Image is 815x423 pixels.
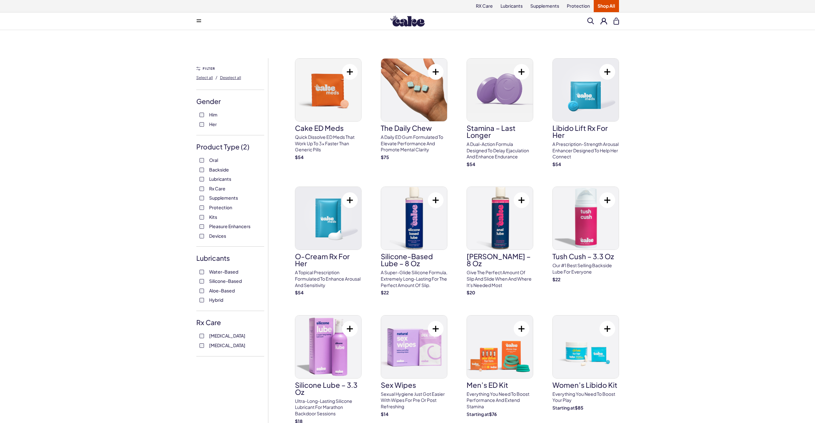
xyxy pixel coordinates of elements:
[209,156,218,164] span: Oral
[295,124,362,132] h3: Cake ED Meds
[209,296,223,304] span: Hybrid
[200,177,204,181] input: Lubricants
[220,72,241,83] button: Deselect all
[552,161,561,167] strong: $ 54
[467,381,533,388] h3: Men’s ED Kit
[209,194,238,202] span: Supplements
[209,184,225,193] span: Rx Care
[381,269,447,288] p: A super-glide silicone formula, extremely long-lasting for the perfect amount of slip.
[467,269,533,288] p: Give the perfect amount of slip and slide when and where it's needed most
[553,315,619,378] img: Women’s Libido Kit
[467,58,533,167] a: Stamina – Last LongerStamina – Last LongerA dual-action formula designed to delay ejaculation and...
[390,16,425,27] img: Hello Cake
[200,298,204,302] input: Hybrid
[467,391,533,410] p: Everything You need to boost performance and extend Stamina
[209,341,245,349] span: [MEDICAL_DATA]
[381,154,389,160] strong: $ 75
[209,120,217,128] span: Her
[295,269,362,288] p: A topical prescription formulated to enhance arousal and sensitivity
[553,59,619,121] img: Libido Lift Rx For Her
[200,270,204,274] input: Water-Based
[553,187,619,250] img: Tush Cush – 3.3 oz
[552,276,560,282] strong: $ 22
[295,154,304,160] strong: $ 54
[552,187,619,283] a: Tush Cush – 3.3 ozTush Cush – 3.3 ozOur #1 best selling backside lube for everyone$22
[381,391,447,410] p: Sexual hygiene just got easier with wipes for pre or post refreshing
[216,75,217,80] span: /
[381,315,447,378] img: sex wipes
[295,58,362,160] a: Cake ED MedsCake ED MedsQuick dissolve ED Meds that work up to 3x faster than generic pills$54
[467,187,533,250] img: Anal Lube – 8 oz
[552,58,619,167] a: Libido Lift Rx For HerLibido Lift Rx For HerA prescription-strength arousal enhancer designed to ...
[200,234,204,238] input: Devices
[467,124,533,139] h3: Stamina – Last Longer
[467,253,533,267] h3: [PERSON_NAME] – 8 oz
[209,222,250,230] span: Pleasure Enhancers
[209,286,235,295] span: Aloe-Based
[295,290,304,295] strong: $ 54
[200,224,204,229] input: Pleasure Enhancers
[200,205,204,210] input: Protection
[552,262,619,275] p: Our #1 best selling backside lube for everyone
[381,187,447,250] img: Silicone-Based Lube – 8 oz
[381,411,388,417] strong: $ 14
[295,187,362,296] a: O-Cream Rx for HerO-Cream Rx for HerA topical prescription formulated to enhance arousal and sens...
[209,277,242,285] span: Silicone-Based
[467,411,489,417] span: Starting at
[196,75,213,80] span: Select all
[295,381,362,395] h3: Silicone Lube – 3.3 oz
[295,315,361,378] img: Silicone Lube – 3.3 oz
[196,72,213,83] button: Select all
[381,124,447,132] h3: The Daily Chew
[575,405,583,411] strong: $ 85
[209,331,245,340] span: [MEDICAL_DATA]
[381,187,447,296] a: Silicone-Based Lube – 8 ozSilicone-Based Lube – 8 ozA super-glide silicone formula, extremely lon...
[200,168,204,172] input: Backside
[467,59,533,121] img: Stamina – Last Longer
[200,187,204,191] input: Rx Care
[209,213,217,221] span: Kits
[467,141,533,160] p: A dual-action formula designed to delay ejaculation and enhance endurance
[552,405,575,411] span: Starting at
[552,253,619,260] h3: Tush Cush – 3.3 oz
[295,59,361,121] img: Cake ED Meds
[381,58,447,160] a: The Daily ChewThe Daily ChewA Daily ED Gum Formulated To Elevate Performance And Promote Mental C...
[381,381,447,388] h3: sex wipes
[200,343,204,348] input: [MEDICAL_DATA]
[200,279,204,283] input: Silicone-Based
[467,161,475,167] strong: $ 54
[552,315,619,411] a: Women’s Libido KitWomen’s Libido KitEverything you need to Boost Your PlayStarting at$85
[209,203,232,211] span: Protection
[381,253,447,267] h3: Silicone-Based Lube – 8 oz
[209,232,226,240] span: Devices
[552,124,619,139] h3: Libido Lift Rx For Her
[200,215,204,219] input: Kits
[209,165,229,174] span: Backside
[209,175,231,183] span: Lubricants
[209,110,217,119] span: Him
[200,122,204,127] input: Her
[200,334,204,338] input: [MEDICAL_DATA]
[381,290,389,295] strong: $ 22
[467,290,475,295] strong: $ 20
[552,391,619,403] p: Everything you need to Boost Your Play
[200,196,204,200] input: Supplements
[200,113,204,117] input: Him
[489,411,497,417] strong: $ 76
[381,315,447,417] a: sex wipessex wipesSexual hygiene just got easier with wipes for pre or post refreshing$14
[552,381,619,388] h3: Women’s Libido Kit
[200,289,204,293] input: Aloe-Based
[467,315,533,378] img: Men’s ED Kit
[220,75,241,80] span: Deselect all
[467,187,533,296] a: Anal Lube – 8 oz[PERSON_NAME] – 8 ozGive the perfect amount of slip and slide when and where it's...
[295,134,362,153] p: Quick dissolve ED Meds that work up to 3x faster than generic pills
[467,315,533,417] a: Men’s ED KitMen’s ED KitEverything You need to boost performance and extend StaminaStarting at$76
[295,253,362,267] h3: O-Cream Rx for Her
[381,134,447,153] p: A Daily ED Gum Formulated To Elevate Performance And Promote Mental Clarity
[552,141,619,160] p: A prescription-strength arousal enhancer designed to help her connect
[295,398,362,417] p: Ultra-long-lasting silicone lubricant for marathon backdoor sessions
[295,187,361,250] img: O-Cream Rx for Her
[200,158,204,163] input: Oral
[209,267,238,276] span: Water-Based
[381,59,447,121] img: The Daily Chew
